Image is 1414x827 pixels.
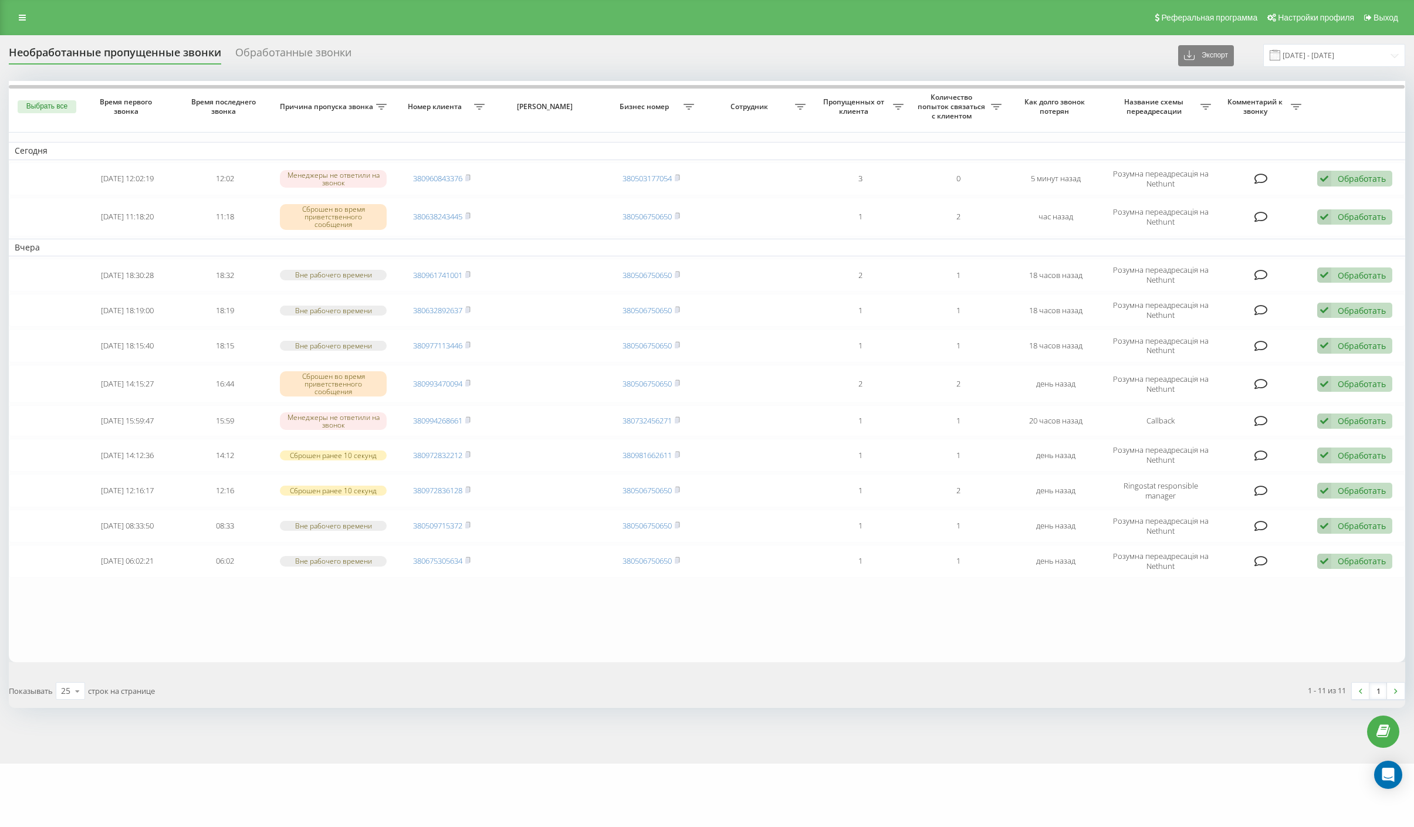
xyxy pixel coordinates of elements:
td: Ringostat responsible manager [1105,474,1216,507]
td: 18:15 [177,329,275,362]
div: Вне рабочего времени [280,521,387,531]
td: [DATE] 18:19:00 [79,294,177,327]
div: Обработать [1338,211,1386,222]
td: 1 [811,198,909,236]
span: Причина пропуска звонка [280,102,376,111]
td: 18 часов назад [1007,294,1105,327]
td: 15:59 [177,405,275,436]
td: Вчера [9,239,1405,256]
span: Выход [1374,13,1398,22]
div: Менеджеры не ответили на звонок [280,170,387,188]
td: 1 [811,294,909,327]
td: 1 [909,329,1007,362]
div: Сброшен во время приветственного сообщения [280,371,387,397]
td: [DATE] 12:16:17 [79,474,177,507]
a: 380506750650 [623,211,672,222]
td: день назад [1007,439,1105,472]
td: 3 [811,162,909,195]
td: 16:44 [177,365,275,404]
div: Обработать [1338,340,1386,351]
td: 1 [909,259,1007,292]
span: Название схемы переадресации [1111,97,1200,116]
div: Обработать [1338,305,1386,316]
td: Розумна переадресація на Nethunt [1105,545,1216,578]
td: Розумна переадресація на Nethunt [1105,162,1216,195]
a: 380638243445 [413,211,462,222]
a: 380506750650 [623,305,672,316]
td: Callback [1105,405,1216,436]
div: Обработать [1338,450,1386,461]
div: Обработать [1338,415,1386,426]
td: 18 часов назад [1007,329,1105,362]
td: 2 [811,259,909,292]
td: Розумна переадресація на Nethunt [1105,294,1216,327]
td: [DATE] 14:15:27 [79,365,177,404]
a: 380972832212 [413,450,462,460]
td: [DATE] 14:12:36 [79,439,177,472]
td: 20 часов назад [1007,405,1105,436]
div: Сброшен во время приветственного сообщения [280,204,387,230]
span: Комментарий к звонку [1223,97,1291,116]
td: 14:12 [177,439,275,472]
td: [DATE] 18:15:40 [79,329,177,362]
a: 380509715372 [413,520,462,531]
td: [DATE] 08:33:50 [79,510,177,543]
td: 1 [909,510,1007,543]
div: Обработать [1338,270,1386,281]
a: 380960843376 [413,173,462,184]
span: Количество попыток связаться с клиентом [915,93,991,120]
td: Сегодня [9,142,1405,160]
a: 380732456271 [623,415,672,426]
a: 380994268661 [413,415,462,426]
td: [DATE] 18:30:28 [79,259,177,292]
span: Реферальная программа [1161,13,1257,22]
a: 380506750650 [623,520,672,531]
a: 380981662611 [623,450,672,460]
span: Время первого звонка [89,97,166,116]
div: Сброшен ранее 10 секунд [280,486,387,496]
span: Время последнего звонка [187,97,264,116]
div: 25 [61,685,70,697]
div: Необработанные пропущенные звонки [9,46,221,65]
td: 1 [909,405,1007,436]
td: 11:18 [177,198,275,236]
td: Розумна переадресація на Nethunt [1105,439,1216,472]
td: Розумна переадресація на Nethunt [1105,365,1216,404]
a: 380503177054 [623,173,672,184]
span: строк на странице [88,686,155,696]
span: Показывать [9,686,53,696]
span: Номер клиента [398,102,474,111]
span: Настройки профиля [1278,13,1354,22]
div: Обработать [1338,520,1386,531]
td: [DATE] 15:59:47 [79,405,177,436]
a: 380675305634 [413,555,462,566]
td: 12:02 [177,162,275,195]
button: Выбрать все [18,100,76,113]
td: 1 [909,545,1007,578]
a: 380972836128 [413,485,462,496]
span: Пропущенных от клиента [817,97,893,116]
div: Вне рабочего времени [280,341,387,351]
td: 18 часов назад [1007,259,1105,292]
td: Розумна переадресація на Nethunt [1105,259,1216,292]
a: 380632892637 [413,305,462,316]
td: 1 [811,510,909,543]
td: 2 [811,365,909,404]
a: 380506750650 [623,378,672,389]
td: 1 [811,474,909,507]
td: 1 [909,294,1007,327]
div: Обработать [1338,173,1386,184]
td: 2 [909,365,1007,404]
div: Вне рабочего времени [280,556,387,566]
a: 380506750650 [623,270,672,280]
td: Розумна переадресація на Nethunt [1105,329,1216,362]
div: 1 - 11 из 11 [1308,684,1346,696]
td: 1 [909,439,1007,472]
td: 08:33 [177,510,275,543]
td: 1 [811,545,909,578]
td: 18:32 [177,259,275,292]
td: день назад [1007,510,1105,543]
a: 380506750650 [623,485,672,496]
div: Обработать [1338,485,1386,496]
td: день назад [1007,474,1105,507]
